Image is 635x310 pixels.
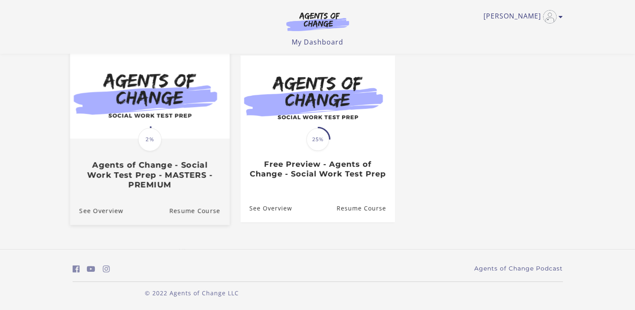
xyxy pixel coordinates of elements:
[87,263,95,275] a: https://www.youtube.com/c/AgentsofChangeTestPrepbyMeaganMitchell (Open in a new window)
[292,37,343,47] a: My Dashboard
[103,263,110,275] a: https://www.instagram.com/agentsofchangeprep/ (Open in a new window)
[240,195,292,222] a: Free Preview - Agents of Change - Social Work Test Prep: See Overview
[73,263,80,275] a: https://www.facebook.com/groups/aswbtestprep (Open in a new window)
[483,10,559,24] a: Toggle menu
[73,289,311,297] p: © 2022 Agents of Change LLC
[138,128,162,151] span: 2%
[70,197,123,225] a: Agents of Change - Social Work Test Prep - MASTERS - PREMIUM: See Overview
[87,265,95,273] i: https://www.youtube.com/c/AgentsofChangeTestPrepbyMeaganMitchell (Open in a new window)
[103,265,110,273] i: https://www.instagram.com/agentsofchangeprep/ (Open in a new window)
[277,12,358,31] img: Agents of Change Logo
[249,160,386,179] h3: Free Preview - Agents of Change - Social Work Test Prep
[79,160,220,190] h3: Agents of Change - Social Work Test Prep - MASTERS - PREMIUM
[169,197,230,225] a: Agents of Change - Social Work Test Prep - MASTERS - PREMIUM: Resume Course
[73,265,80,273] i: https://www.facebook.com/groups/aswbtestprep (Open in a new window)
[336,195,395,222] a: Free Preview - Agents of Change - Social Work Test Prep: Resume Course
[474,264,563,273] a: Agents of Change Podcast
[306,128,329,151] span: 25%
